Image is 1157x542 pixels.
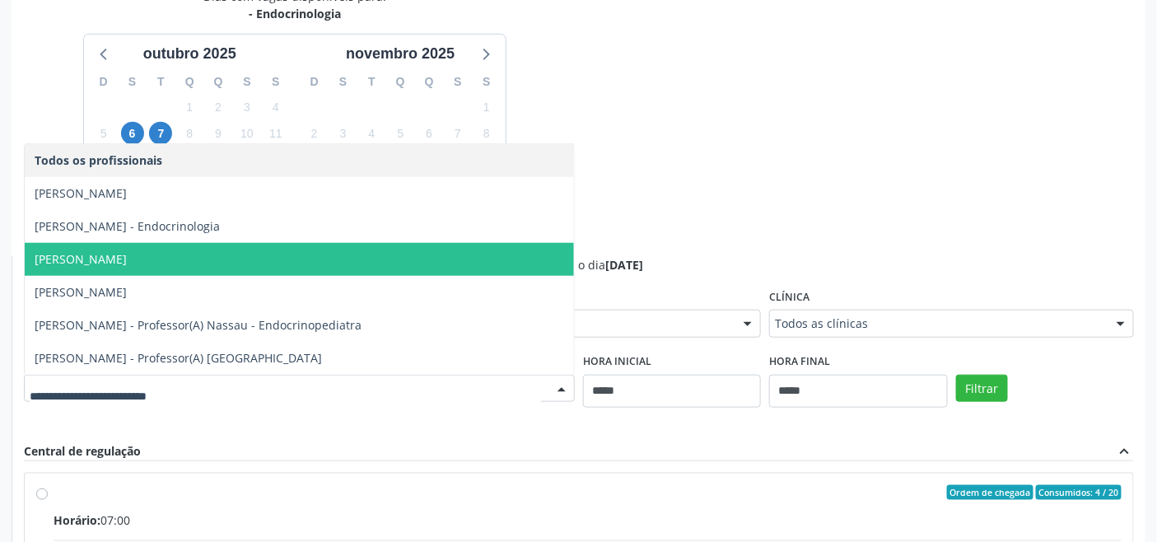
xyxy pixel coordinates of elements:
span: terça-feira, 7 de outubro de 2025 [149,122,172,145]
span: domingo, 2 de novembro de 2025 [303,122,326,145]
span: quarta-feira, 5 de novembro de 2025 [389,122,412,145]
span: sexta-feira, 10 de outubro de 2025 [236,122,259,145]
div: S [444,69,473,95]
span: quinta-feira, 9 de outubro de 2025 [207,122,230,145]
span: Horário: [54,512,100,528]
span: sábado, 1 de novembro de 2025 [475,96,498,119]
span: Todos os profissionais [35,152,162,168]
span: sábado, 8 de novembro de 2025 [475,122,498,145]
div: Central de regulação [24,442,141,460]
span: Consumidos: 4 / 20 [1036,485,1122,500]
span: [PERSON_NAME] [35,284,127,300]
div: S [329,69,357,95]
div: Q [386,69,415,95]
div: D [300,69,329,95]
span: sexta-feira, 3 de outubro de 2025 [236,96,259,119]
span: [PERSON_NAME] - Endocrinologia [35,218,220,234]
div: T [147,69,175,95]
span: [PERSON_NAME] - Professor(A) [GEOGRAPHIC_DATA] [35,350,322,366]
span: Todos as clínicas [775,315,1100,332]
div: S [233,69,262,95]
div: T [357,69,386,95]
button: Filtrar [956,375,1008,403]
span: sábado, 4 de outubro de 2025 [264,96,287,119]
span: [PERSON_NAME] - Professor(A) Nassau - Endocrinopediatra [35,317,362,333]
div: Q [175,69,204,95]
span: terça-feira, 4 de novembro de 2025 [360,122,383,145]
span: [PERSON_NAME] [35,185,127,201]
label: Hora final [769,349,830,375]
span: segunda-feira, 6 de outubro de 2025 [121,122,144,145]
div: Q [204,69,233,95]
span: segunda-feira, 3 de novembro de 2025 [332,122,355,145]
div: D [89,69,118,95]
span: quinta-feira, 6 de novembro de 2025 [418,122,441,145]
div: S [261,69,290,95]
div: outubro 2025 [137,43,243,65]
span: quinta-feira, 2 de outubro de 2025 [207,96,230,119]
div: Q [415,69,444,95]
div: - Endocrinologia [203,5,386,22]
span: [DATE] [606,257,644,273]
span: [PERSON_NAME] [35,251,127,267]
span: domingo, 5 de outubro de 2025 [92,122,115,145]
div: Vagas para o dia [24,256,1134,273]
div: 07:00 [54,512,1122,529]
span: quarta-feira, 8 de outubro de 2025 [178,122,201,145]
div: novembro 2025 [339,43,461,65]
i: expand_less [1116,442,1134,460]
span: sábado, 11 de outubro de 2025 [264,122,287,145]
span: sexta-feira, 7 de novembro de 2025 [446,122,469,145]
span: Ordem de chegada [947,485,1033,500]
label: Clínica [769,285,809,311]
div: S [118,69,147,95]
label: Hora inicial [583,349,651,375]
span: quarta-feira, 1 de outubro de 2025 [178,96,201,119]
div: S [472,69,501,95]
